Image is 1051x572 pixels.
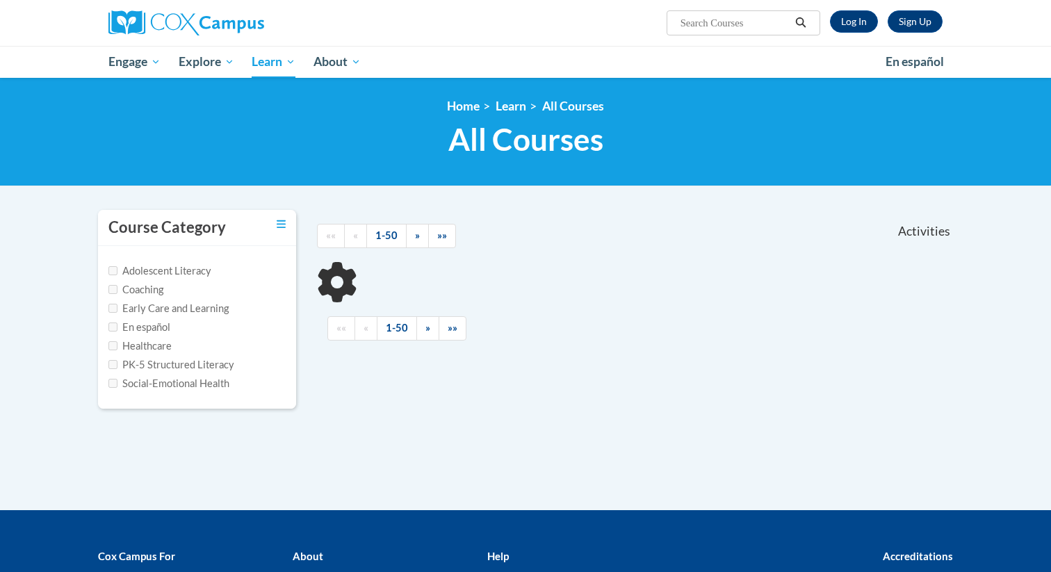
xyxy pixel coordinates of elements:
[425,322,430,334] span: »
[344,224,367,248] a: Previous
[439,316,466,341] a: End
[448,121,603,158] span: All Courses
[108,10,373,35] a: Cox Campus
[428,224,456,248] a: End
[277,217,286,232] a: Toggle collapse
[830,10,878,33] a: Log In
[170,46,243,78] a: Explore
[883,550,953,562] b: Accreditations
[108,10,264,35] img: Cox Campus
[437,229,447,241] span: »»
[364,322,368,334] span: «
[304,46,370,78] a: About
[406,224,429,248] a: Next
[317,224,345,248] a: Begining
[108,266,117,275] input: Checkbox for Options
[108,54,161,70] span: Engage
[108,357,234,373] label: PK-5 Structured Literacy
[790,15,811,31] button: Search
[108,360,117,369] input: Checkbox for Options
[416,316,439,341] a: Next
[355,316,377,341] a: Previous
[108,322,117,332] input: Checkbox for Options
[447,99,480,113] a: Home
[108,320,170,335] label: En español
[88,46,963,78] div: Main menu
[326,229,336,241] span: ««
[886,54,944,69] span: En español
[679,15,790,31] input: Search Courses
[327,316,355,341] a: Begining
[313,54,361,70] span: About
[542,99,604,113] a: All Courses
[108,338,172,354] label: Healthcare
[377,316,417,341] a: 1-50
[415,229,420,241] span: »
[898,224,950,239] span: Activities
[877,47,953,76] a: En español
[108,379,117,388] input: Checkbox for Options
[108,263,211,279] label: Adolescent Literacy
[353,229,358,241] span: «
[108,217,226,238] h3: Course Category
[243,46,304,78] a: Learn
[366,224,407,248] a: 1-50
[888,10,943,33] a: Register
[293,550,323,562] b: About
[448,322,457,334] span: »»
[98,550,175,562] b: Cox Campus For
[108,341,117,350] input: Checkbox for Options
[336,322,346,334] span: ««
[496,99,526,113] a: Learn
[487,550,509,562] b: Help
[179,54,234,70] span: Explore
[99,46,170,78] a: Engage
[108,301,229,316] label: Early Care and Learning
[108,285,117,294] input: Checkbox for Options
[252,54,295,70] span: Learn
[108,304,117,313] input: Checkbox for Options
[108,282,163,297] label: Coaching
[108,376,229,391] label: Social-Emotional Health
